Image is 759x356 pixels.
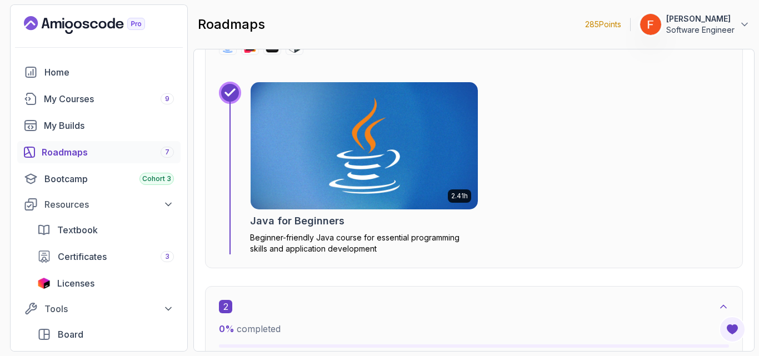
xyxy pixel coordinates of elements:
span: completed [219,323,281,334]
span: Certificates [58,250,107,263]
p: Software Engineer [666,24,735,36]
img: Java for Beginners card [245,79,483,213]
span: Textbook [57,223,98,237]
a: home [17,61,181,83]
span: Board [58,328,83,341]
span: 9 [165,94,169,103]
p: 2.41h [451,192,468,200]
div: My Courses [44,92,174,106]
p: [PERSON_NAME] [666,13,735,24]
a: Landing page [24,16,171,34]
span: 3 [165,252,169,261]
div: My Builds [44,119,174,132]
button: Open Feedback Button [719,316,746,343]
a: textbook [31,219,181,241]
span: 2 [219,300,232,313]
div: Home [44,66,174,79]
button: Resources [17,194,181,214]
button: Tools [17,299,181,319]
button: user profile image[PERSON_NAME]Software Engineer [640,13,750,36]
a: builds [17,114,181,137]
span: Cohort 3 [142,174,171,183]
a: licenses [31,272,181,294]
span: 0 % [219,323,234,334]
p: 285 Points [585,19,621,30]
div: Resources [44,198,174,211]
a: bootcamp [17,168,181,190]
a: courses [17,88,181,110]
div: Bootcamp [44,172,174,185]
a: certificates [31,245,181,268]
img: jetbrains icon [37,278,51,289]
span: Licenses [57,277,94,290]
h2: roadmaps [198,16,265,33]
img: user profile image [640,14,661,35]
div: Tools [44,302,174,315]
a: board [31,323,181,345]
div: Roadmaps [42,146,174,159]
a: roadmaps [17,141,181,163]
p: Beginner-friendly Java course for essential programming skills and application development [250,232,478,254]
h2: Java for Beginners [250,213,344,229]
a: Java for Beginners card2.41hJava for BeginnersBeginner-friendly Java course for essential program... [250,82,478,254]
span: 7 [165,148,169,157]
